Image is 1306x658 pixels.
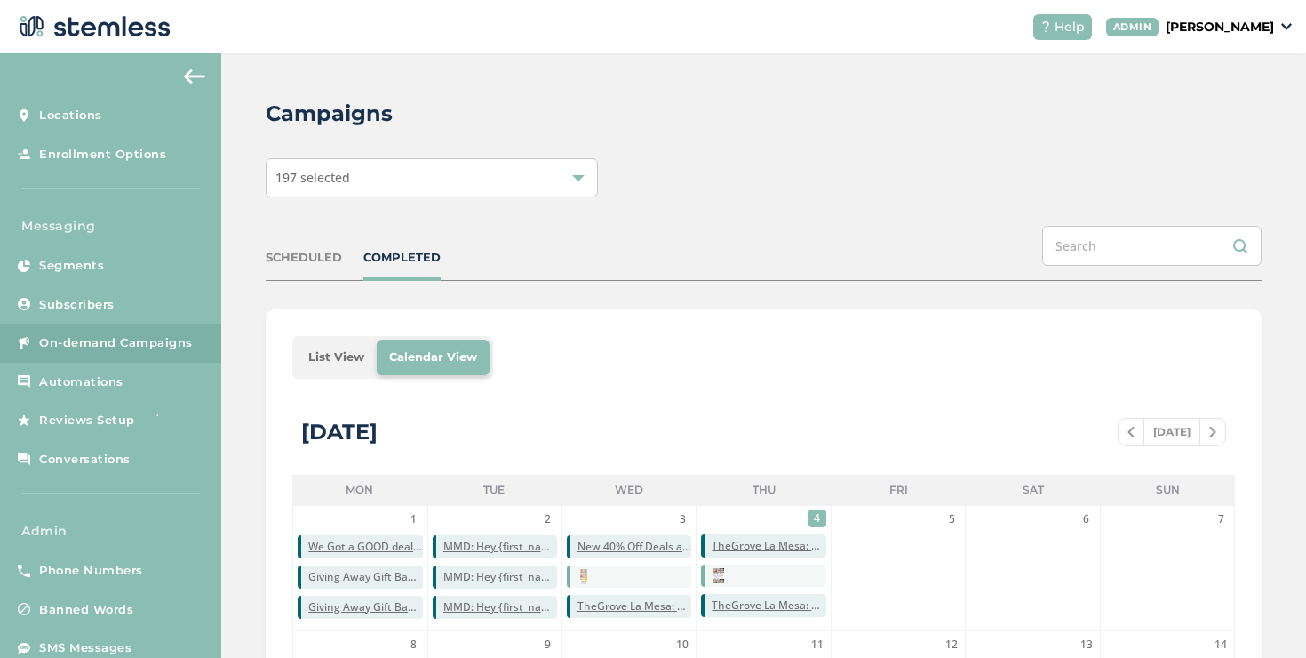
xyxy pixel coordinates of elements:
[712,568,724,583] img: tfNkFkAXPYAxdxkxMFiIWrqwBmW8Rm.jpg
[712,538,825,554] span: TheGrove La Mesa: You have a new notification waiting for you, {first_name}! Reply END to cancel
[1166,18,1274,36] p: [PERSON_NAME]
[1212,510,1230,528] span: 7
[443,599,557,615] span: MMD: Hey {first_name}! MMD is offering BOGO 40% OFF STOREWIDE (all products & brands) through Sep...
[39,451,131,469] span: Conversations
[966,475,1101,505] li: Sat
[1143,419,1200,445] span: [DATE]
[443,539,557,555] span: MMD: Hey {first_name}! MMD is offering BOGO 40% OFF STOREWIDE (all products & brands) through Sep...
[39,146,166,164] span: Enrollment Options
[577,598,691,614] span: TheGrove La Mesa: You have a new notification waiting for you, {first_name}! Reply END to cancel
[831,475,966,505] li: Fri
[443,569,557,585] span: MMD: Hey {first_name}! MMD is offering BOGO 40% OFF STOREWIDE (all products & brands) through Sep...
[1040,21,1051,32] img: icon-help-white-03924b79.svg
[539,510,557,528] span: 2
[275,169,350,186] span: 197 selected
[39,412,135,429] span: Reviews Setup
[377,340,490,375] li: Calendar View
[405,510,423,528] span: 1
[1078,636,1095,654] span: 13
[673,510,691,528] span: 3
[308,599,422,615] span: Giving Away Gift Bags @ Gas Station !!!![STREET_ADDRESS] [DATE] Giveaways! Reply END to cancel
[712,598,825,614] span: TheGrove La Mesa: You have a new notification waiting for you, {first_name}! Reply END to cancel
[363,249,441,267] div: COMPLETED
[266,249,342,267] div: SCHEDULED
[296,340,377,375] li: List View
[943,636,960,654] span: 12
[1078,510,1095,528] span: 6
[39,107,102,124] span: Locations
[577,539,691,555] span: New 40% Off Deals at OG Time....1) Click The Link....2) Request The Code...3) Insert The 4 Digit ...
[39,373,123,391] span: Automations
[673,636,691,654] span: 10
[1209,427,1216,437] img: icon-chevron-right-bae969c5.svg
[943,510,960,528] span: 5
[292,475,427,505] li: Mon
[697,475,832,505] li: Thu
[1100,475,1235,505] li: Sun
[808,636,826,654] span: 11
[405,636,423,654] span: 8
[308,569,422,585] span: Giving Away Gift Bags @ Gas Station !!!![STREET_ADDRESS] [DATE] Giveaways! Reply END to cancel
[1127,427,1135,437] img: icon-chevron-left-b8c47ebb.svg
[39,562,143,580] span: Phone Numbers
[148,403,184,438] img: glitter-stars-b7820f95.gif
[539,636,557,654] span: 9
[39,639,131,657] span: SMS Messages
[39,257,104,275] span: Segments
[1042,226,1262,266] input: Search
[1281,23,1292,30] img: icon_down-arrow-small-66adaf34.svg
[1212,636,1230,654] span: 14
[427,475,562,505] li: Tue
[14,9,171,44] img: logo-dark-0685b13c.svg
[39,334,193,352] span: On-demand Campaigns
[1217,573,1306,658] iframe: Chat Widget
[1106,18,1159,36] div: ADMIN
[39,601,133,619] span: Banned Words
[577,569,590,584] img: rTEvfEw3MAdehyHByN9FgeC9sHgqoaGkbfWvkI.jpg
[39,296,115,314] span: Subscribers
[184,69,205,84] img: icon-arrow-back-accent-c549486e.svg
[266,98,393,130] h2: Campaigns
[308,539,422,555] span: We Got a GOOD deal for you at GOOD ([STREET_ADDRESS][PERSON_NAME])! Reply END to cancel
[301,416,378,448] div: [DATE]
[808,510,826,527] span: 4
[561,475,697,505] li: Wed
[1055,18,1085,36] span: Help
